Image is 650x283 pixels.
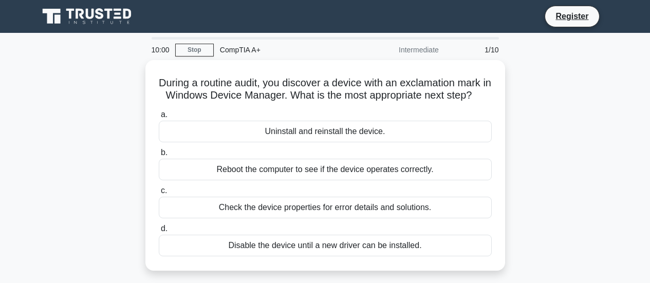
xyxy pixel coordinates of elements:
[159,159,492,180] div: Reboot the computer to see if the device operates correctly.
[445,40,505,60] div: 1/10
[355,40,445,60] div: Intermediate
[161,148,168,157] span: b.
[159,235,492,256] div: Disable the device until a new driver can be installed.
[161,110,168,119] span: a.
[161,224,168,233] span: d.
[214,40,355,60] div: CompTIA A+
[158,77,493,102] h5: During a routine audit, you discover a device with an exclamation mark in Windows Device Manager....
[549,10,595,23] a: Register
[145,40,175,60] div: 10:00
[159,197,492,218] div: Check the device properties for error details and solutions.
[175,44,214,56] a: Stop
[159,121,492,142] div: Uninstall and reinstall the device.
[161,186,167,195] span: c.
